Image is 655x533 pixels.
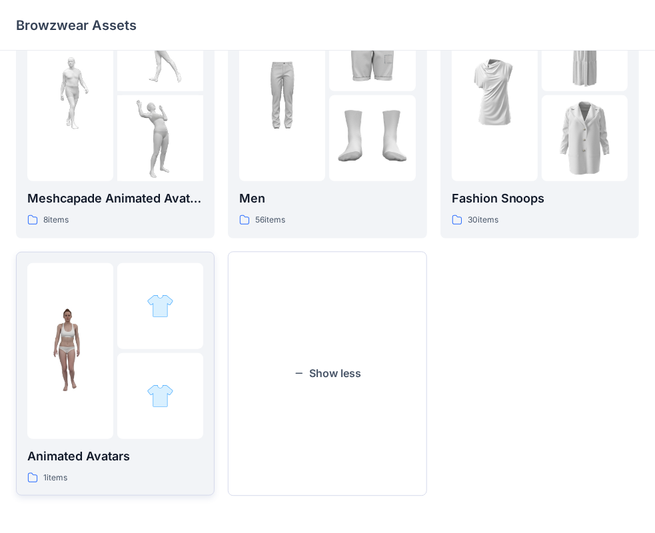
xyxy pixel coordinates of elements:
[27,189,203,208] p: Meshcapade Animated Avatars
[452,50,538,136] img: folder 1
[542,95,628,181] img: folder 3
[147,292,174,320] img: folder 2
[43,471,67,485] p: 1 items
[329,95,415,181] img: folder 3
[27,447,203,466] p: Animated Avatars
[228,252,426,496] button: Show less
[452,189,628,208] p: Fashion Snoops
[27,50,113,136] img: folder 1
[43,213,69,227] p: 8 items
[16,252,215,496] a: folder 1folder 2folder 3Animated Avatars1items
[468,213,498,227] p: 30 items
[255,213,285,227] p: 56 items
[16,16,137,35] p: Browzwear Assets
[117,95,203,181] img: folder 3
[27,308,113,394] img: folder 1
[147,382,174,410] img: folder 3
[239,189,415,208] p: Men
[239,50,325,136] img: folder 1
